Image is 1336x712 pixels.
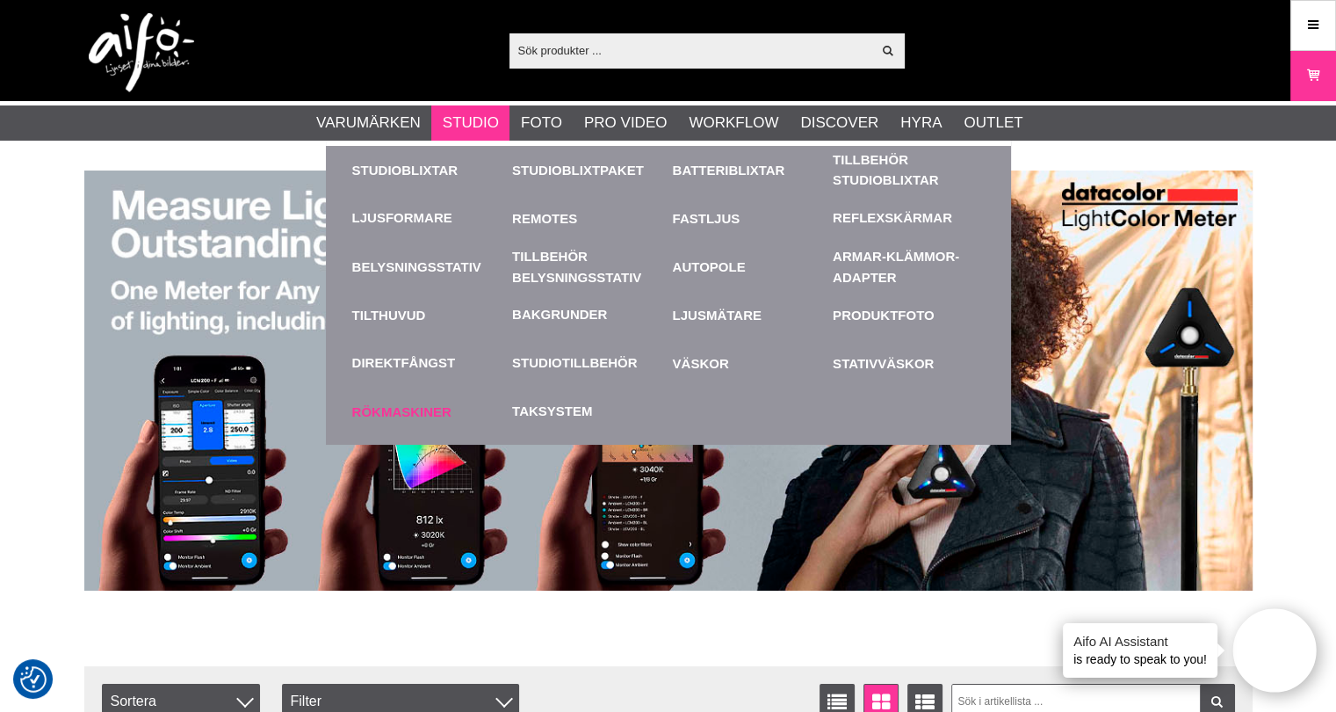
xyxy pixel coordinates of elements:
a: Discover [800,112,878,134]
h4: Aifo AI Assistant [1073,632,1207,650]
a: Belysningsstativ [352,243,504,291]
a: Direktfångst [352,353,456,374]
a: Armar-Klämmor-Adapter [833,243,985,291]
input: Sök produkter ... [509,37,872,63]
a: Studio [443,112,499,134]
a: Hyra [900,112,942,134]
a: Outlet [964,112,1022,134]
img: logo.png [89,13,194,92]
a: Remotes [512,194,664,243]
button: Samtyckesinställningar [20,664,47,695]
a: Taksystem [512,402,592,422]
div: is ready to speak to you! [1063,623,1217,678]
a: Workflow [689,112,778,134]
a: Foto [521,112,562,134]
img: Annons:005 banner-datac-lcm200-1390x.jpg [84,171,1253,591]
a: Bakgrunder [512,305,607,325]
a: Ljusformare [352,208,452,229]
a: Tillbehör Studioblixtar [833,150,985,190]
a: Produktfoto [833,291,985,339]
a: Autopole [673,243,825,291]
a: Reflexskärmar [833,208,952,229]
a: Fastljus [673,194,825,243]
a: Batteriblixtar [673,146,825,194]
a: Tillbehör Belysningsstativ [512,243,664,291]
a: Studioblixtar [352,146,504,194]
a: Studioblixtpaket [512,146,664,194]
a: Väskor [673,339,825,388]
a: Tilthuvud [352,291,504,339]
a: Studiotillbehör [512,353,638,374]
a: Pro Video [584,112,667,134]
a: Varumärken [316,112,421,134]
a: Ljusmätare [673,291,825,339]
img: Revisit consent button [20,666,47,693]
a: Rökmaskiner [352,388,504,436]
a: Stativväskor [833,339,985,388]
